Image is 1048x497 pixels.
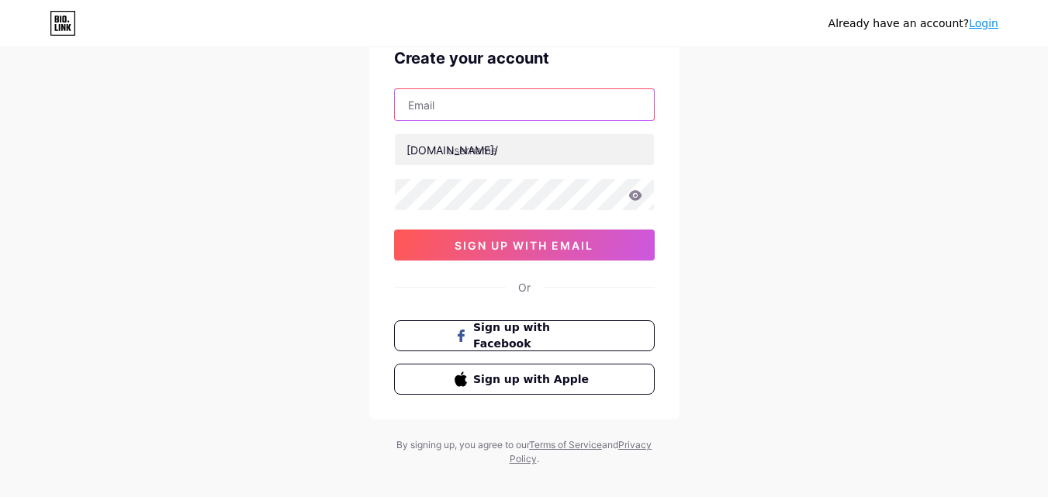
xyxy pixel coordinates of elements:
button: sign up with email [394,230,655,261]
button: Sign up with Facebook [394,320,655,351]
a: Login [969,17,998,29]
div: [DOMAIN_NAME]/ [406,142,498,158]
div: By signing up, you agree to our and . [393,438,656,466]
span: Sign up with Facebook [473,319,593,352]
input: username [395,134,654,165]
input: Email [395,89,654,120]
a: Terms of Service [529,439,602,450]
span: sign up with email [455,239,593,252]
span: Sign up with Apple [473,371,593,388]
div: Or [518,279,531,295]
div: Create your account [394,47,655,70]
div: Already have an account? [828,16,998,32]
button: Sign up with Apple [394,364,655,395]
